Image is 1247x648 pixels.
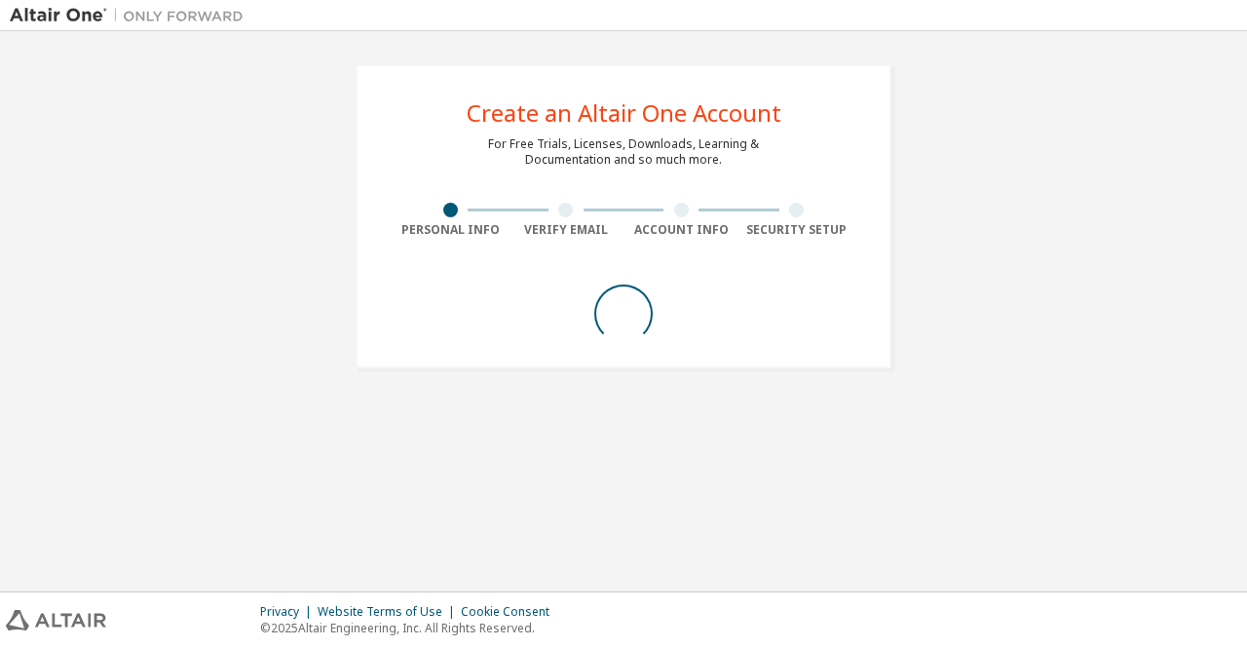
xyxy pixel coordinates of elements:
[623,222,739,238] div: Account Info
[318,604,461,620] div: Website Terms of Use
[6,610,106,630] img: altair_logo.svg
[509,222,624,238] div: Verify Email
[467,101,781,125] div: Create an Altair One Account
[739,222,855,238] div: Security Setup
[10,6,253,25] img: Altair One
[488,136,759,168] div: For Free Trials, Licenses, Downloads, Learning & Documentation and so much more.
[260,604,318,620] div: Privacy
[260,620,561,636] p: © 2025 Altair Engineering, Inc. All Rights Reserved.
[461,604,561,620] div: Cookie Consent
[393,222,509,238] div: Personal Info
